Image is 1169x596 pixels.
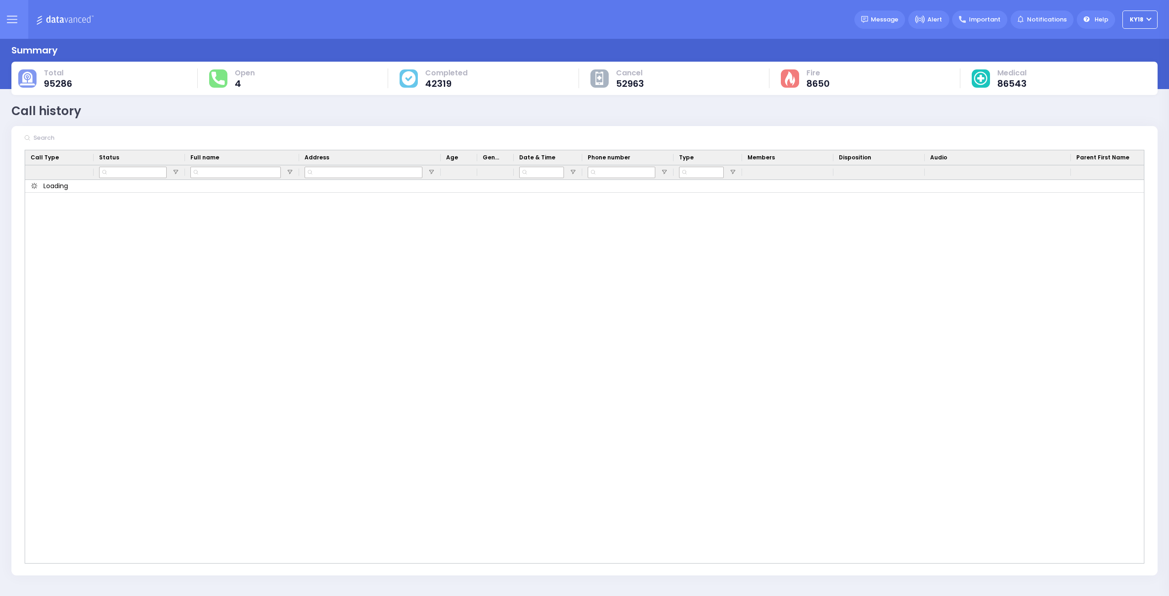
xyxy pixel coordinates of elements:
[588,167,655,178] input: Phone number Filter Input
[806,79,830,88] span: 8650
[305,153,329,162] span: Address
[99,153,119,162] span: Status
[569,169,577,176] button: Open Filter Menu
[588,153,630,162] span: Phone number
[99,167,167,178] input: Status Filter Input
[748,153,775,162] span: Members
[305,167,422,178] input: Address Filter Input
[446,153,458,162] span: Age
[1122,11,1158,29] button: KY18
[679,167,724,178] input: Type Filter Input
[425,79,468,88] span: 42319
[785,71,795,86] img: fire-cause.svg
[969,15,1000,24] span: Important
[11,43,58,57] div: Summary
[927,15,942,24] span: Alert
[425,69,468,78] span: Completed
[997,69,1027,78] span: Medical
[1130,16,1143,24] span: KY18
[616,69,644,78] span: Cancel
[44,79,72,88] span: 95286
[679,153,694,162] span: Type
[36,14,97,25] img: Logo
[806,69,830,78] span: Fire
[729,169,737,176] button: Open Filter Menu
[211,72,224,84] img: total-response.svg
[31,129,168,147] input: Search
[1076,153,1129,162] span: Parent First Name
[1095,15,1108,24] span: Help
[235,69,255,78] span: Open
[930,153,947,162] span: Audio
[595,72,604,85] img: other-cause.svg
[616,79,644,88] span: 52963
[861,16,868,23] img: message.svg
[661,169,668,176] button: Open Filter Menu
[519,167,564,178] input: Date & Time Filter Input
[997,79,1027,88] span: 86543
[190,153,219,162] span: Full name
[11,102,81,120] div: Call history
[871,15,898,24] span: Message
[44,69,72,78] span: Total
[172,169,179,176] button: Open Filter Menu
[402,71,416,85] img: cause-cover.svg
[31,153,59,162] span: Call Type
[1027,15,1067,24] span: Notifications
[20,72,35,85] img: total-cause.svg
[428,169,435,176] button: Open Filter Menu
[839,153,871,162] span: Disposition
[190,167,281,178] input: Full name Filter Input
[286,169,294,176] button: Open Filter Menu
[974,72,988,85] img: medical-cause.svg
[235,79,255,88] span: 4
[519,153,555,162] span: Date & Time
[43,181,68,191] span: Loading
[483,153,501,162] span: Gender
